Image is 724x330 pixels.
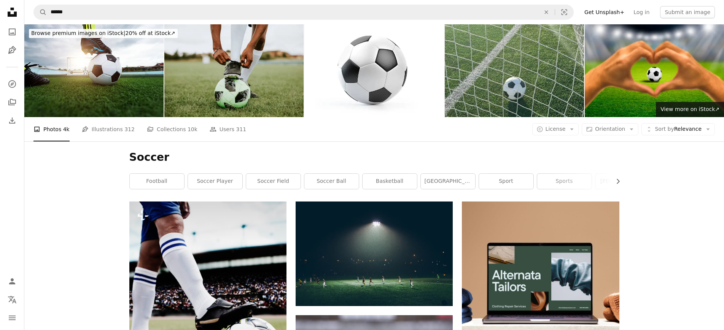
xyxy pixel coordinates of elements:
a: Photos [5,24,20,40]
button: Submit an image [660,6,715,18]
a: sport [479,174,533,189]
button: Orientation [582,123,638,135]
a: [GEOGRAPHIC_DATA] [421,174,475,189]
a: a soccer ball sitting on top of a lush green field [129,316,286,323]
button: License [532,123,579,135]
span: Relevance [655,125,702,133]
button: Language [5,292,20,307]
a: Explore [5,76,20,92]
a: Log in / Sign up [5,274,20,289]
a: View more on iStock↗ [656,102,724,117]
span: 10k [188,125,197,133]
span: 20% off at iStock ↗ [31,30,175,36]
a: Download History [5,113,20,128]
button: scroll list to the right [611,174,619,189]
img: Football player tying her shoelaces [164,24,304,117]
a: basketball [363,174,417,189]
img: Heart hand with soccer ball in the stadium [585,24,724,117]
button: Menu [5,310,20,325]
button: Clear [538,5,555,19]
a: Illustrations [5,43,20,58]
button: Search Unsplash [34,5,47,19]
img: Black and White Football Ball on White [304,24,444,117]
a: Users 311 [210,117,246,141]
button: Sort byRelevance [641,123,715,135]
a: Browse premium images on iStock|20% off at iStock↗ [24,24,182,43]
a: Log in [629,6,654,18]
span: Orientation [595,126,625,132]
a: [PERSON_NAME] [595,174,650,189]
a: Get Unsplash+ [580,6,629,18]
a: soccer ball [304,174,359,189]
img: group of people playing soccer on soccer field [296,201,453,306]
a: football [130,174,184,189]
h1: Soccer [129,151,619,164]
span: View more on iStock ↗ [660,106,719,112]
img: Soccer player playing soccer ball on sports field [24,24,164,117]
span: 312 [124,125,135,133]
a: Collections 10k [147,117,197,141]
a: soccer player [188,174,242,189]
span: 311 [236,125,247,133]
a: Collections [5,95,20,110]
a: soccer field [246,174,301,189]
span: License [546,126,566,132]
a: sports [537,174,592,189]
a: group of people playing soccer on soccer field [296,250,453,257]
img: Soccer ball in goal. Football. [445,24,584,117]
form: Find visuals sitewide [33,5,574,20]
span: Sort by [655,126,674,132]
a: Illustrations 312 [82,117,135,141]
span: Browse premium images on iStock | [31,30,125,36]
button: Visual search [555,5,573,19]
